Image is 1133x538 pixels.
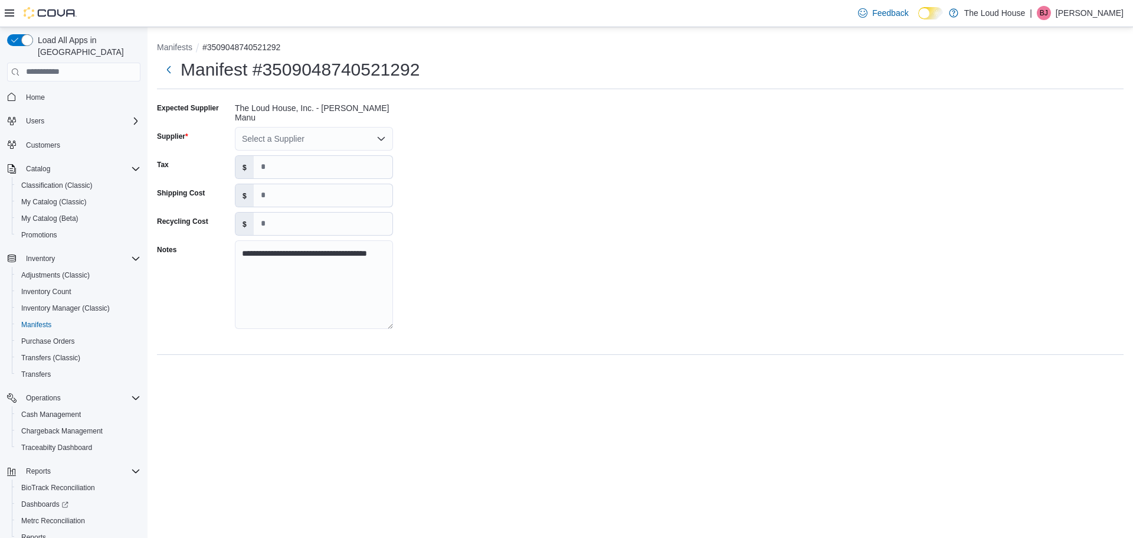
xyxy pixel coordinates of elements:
span: Operations [21,391,140,405]
button: Purchase Orders [12,333,145,350]
span: Traceabilty Dashboard [17,441,140,455]
span: Chargeback Management [21,426,103,436]
span: Reports [21,464,140,478]
a: Dashboards [12,496,145,513]
span: My Catalog (Beta) [17,211,140,226]
button: Inventory [2,250,145,267]
button: Users [21,114,49,128]
a: Inventory Manager (Classic) [17,301,114,315]
button: My Catalog (Beta) [12,210,145,227]
label: Supplier [157,132,188,141]
button: Chargeback Management [12,423,145,439]
a: Transfers (Classic) [17,351,85,365]
span: Promotions [21,230,57,240]
button: Operations [21,391,66,405]
div: Brooke Jones [1037,6,1051,20]
span: Chargeback Management [17,424,140,438]
span: Customers [21,138,140,152]
button: Inventory [21,252,60,266]
div: The Loud House, Inc. - [PERSON_NAME] Manu [235,99,393,122]
span: Cash Management [21,410,81,419]
span: Transfers [17,367,140,382]
label: Expected Supplier [157,103,219,113]
span: My Catalog (Beta) [21,214,78,223]
a: Cash Management [17,407,86,422]
span: Transfers (Classic) [21,353,80,363]
button: #3509048740521292 [202,43,280,52]
a: Adjustments (Classic) [17,268,94,282]
span: Classification (Classic) [21,181,93,190]
p: The Loud House [964,6,1026,20]
span: Classification (Classic) [17,178,140,193]
button: Promotions [12,227,145,243]
button: Customers [2,136,145,154]
button: Users [2,113,145,129]
button: Operations [2,390,145,406]
span: Users [21,114,140,128]
span: Inventory Manager (Classic) [17,301,140,315]
span: Home [21,90,140,105]
button: Inventory Manager (Classic) [12,300,145,317]
button: Home [2,89,145,106]
span: BioTrack Reconciliation [21,483,95,493]
span: Reports [26,467,51,476]
a: Manifests [17,318,56,332]
button: Manifests [12,317,145,333]
a: Chargeback Management [17,424,107,438]
span: Purchase Orders [21,337,75,346]
h1: Manifest #3509048740521292 [181,58,420,81]
span: Inventory Manager (Classic) [21,304,110,313]
a: Metrc Reconciliation [17,514,90,528]
input: Dark Mode [918,7,943,19]
span: My Catalog (Classic) [21,197,87,207]
span: Metrc Reconciliation [21,516,85,526]
button: Catalog [2,161,145,177]
a: Inventory Count [17,285,76,299]
label: Tax [157,160,169,169]
button: BioTrack Reconciliation [12,480,145,496]
label: Notes [157,245,176,255]
nav: An example of EuiBreadcrumbs [157,41,1124,56]
span: Load All Apps in [GEOGRAPHIC_DATA] [33,34,140,58]
span: Dashboards [17,497,140,511]
span: Adjustments (Classic) [21,270,90,280]
a: Home [21,90,50,105]
span: Promotions [17,228,140,242]
button: Transfers (Classic) [12,350,145,366]
span: Dashboards [21,500,68,509]
button: Reports [2,463,145,480]
label: Shipping Cost [157,188,205,198]
button: Traceabilty Dashboard [12,439,145,456]
a: Customers [21,138,65,152]
button: Classification (Classic) [12,177,145,194]
span: Transfers (Classic) [17,351,140,365]
a: Dashboards [17,497,73,511]
a: My Catalog (Classic) [17,195,91,209]
label: $ [235,213,254,235]
p: [PERSON_NAME] [1056,6,1124,20]
label: $ [235,184,254,207]
a: Transfers [17,367,55,382]
span: Inventory [21,252,140,266]
span: Dark Mode [918,19,919,20]
span: Manifests [17,318,140,332]
span: Inventory Count [21,287,71,296]
span: BioTrack Reconciliation [17,481,140,495]
button: Metrc Reconciliation [12,513,145,529]
span: Inventory Count [17,285,140,299]
span: Purchase Orders [17,334,140,348]
span: Inventory [26,254,55,263]
button: Next [157,58,181,81]
a: BioTrack Reconciliation [17,481,100,495]
span: BJ [1040,6,1048,20]
img: Cova [24,7,77,19]
span: Feedback [872,7,908,19]
span: Users [26,116,44,126]
span: Traceabilty Dashboard [21,443,92,452]
button: My Catalog (Classic) [12,194,145,210]
span: Customers [26,141,60,150]
button: Adjustments (Classic) [12,267,145,283]
a: Promotions [17,228,62,242]
button: Cash Management [12,406,145,423]
button: Reports [21,464,55,478]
